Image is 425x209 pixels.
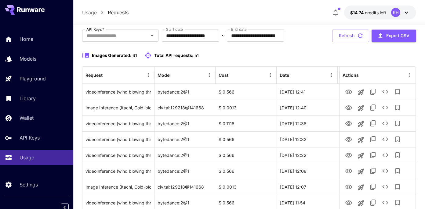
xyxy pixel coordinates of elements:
button: See details [379,117,391,129]
p: Wallet [20,114,34,122]
button: Export CSV [372,30,416,42]
span: 51 [194,53,199,58]
button: See details [379,197,391,209]
span: Images Generated: [92,53,132,58]
button: View Video [343,165,355,177]
button: Sort [229,71,238,79]
div: $14.74304 [350,9,386,16]
button: Copy TaskUUID [367,86,379,98]
div: 02 Sep, 2025 12:41 [277,84,338,100]
button: View Video [343,117,355,129]
div: Date [280,73,289,78]
button: Menu [405,71,414,79]
div: Click to copy prompt [85,147,151,163]
p: Library [20,95,36,102]
button: Copy TaskUUID [367,117,379,129]
button: Sort [171,71,180,79]
div: Cost [219,73,228,78]
span: credits left [365,10,386,15]
p: Settings [20,181,38,188]
button: See details [379,149,391,161]
button: Refresh [332,30,369,42]
a: Requests [108,9,129,16]
button: Add to library [391,165,404,177]
div: 02 Sep, 2025 12:38 [277,115,338,131]
button: Copy TaskUUID [367,133,379,145]
div: Click to copy prompt [85,132,151,147]
div: $ 0.0013 [216,179,277,195]
div: bytedance:2@1 [154,147,216,163]
a: Usage [82,9,97,16]
p: API Keys [20,134,40,141]
div: Click to copy prompt [85,163,151,179]
button: Launch in playground [355,118,367,130]
p: Usage [20,154,34,161]
nav: breadcrumb [82,9,129,16]
button: $14.74304KH [344,5,416,19]
button: Menu [327,71,336,79]
div: KH [391,8,400,17]
div: $ 0.0013 [216,100,277,115]
div: $ 0.566 [216,147,277,163]
label: Start date [166,27,183,32]
button: View Image [343,101,355,114]
button: View Video [343,196,355,209]
div: Model [158,73,171,78]
div: 02 Sep, 2025 12:22 [277,147,338,163]
div: bytedance:2@1 [154,84,216,100]
button: Copy TaskUUID [367,101,379,114]
button: See details [379,181,391,193]
div: 02 Sep, 2025 12:32 [277,131,338,147]
div: Actions [343,73,359,78]
div: $ 0.566 [216,163,277,179]
div: bytedance:2@1 [154,163,216,179]
button: Sort [103,71,112,79]
div: Click to copy prompt [85,100,151,115]
button: Add to library [391,86,404,98]
button: View Video [343,85,355,98]
button: Copy TaskUUID [367,197,379,209]
div: $ 0.566 [216,131,277,147]
button: See details [379,133,391,145]
div: civitai:129218@141668 [154,179,216,195]
button: Launch in playground [355,102,367,114]
div: $ 0.566 [216,84,277,100]
span: 61 [133,53,137,58]
button: See details [379,101,391,114]
button: Add to library [391,149,404,161]
button: Launch in playground [355,165,367,178]
div: Click to copy prompt [85,116,151,131]
div: bytedance:2@1 [154,115,216,131]
button: Open [148,31,156,40]
button: See details [379,86,391,98]
span: Total API requests: [154,53,194,58]
button: Add to library [391,101,404,114]
button: Menu [205,71,214,79]
div: civitai:129218@141668 [154,100,216,115]
button: Copy TaskUUID [367,149,379,161]
div: 02 Sep, 2025 12:08 [277,163,338,179]
button: Copy TaskUUID [367,165,379,177]
button: Launch in playground [355,150,367,162]
div: 02 Sep, 2025 12:07 [277,179,338,195]
div: $ 0.1118 [216,115,277,131]
div: bytedance:2@1 [154,131,216,147]
button: View Video [343,133,355,145]
button: Menu [266,71,275,79]
button: Launch in playground [355,134,367,146]
p: ~ [221,32,225,39]
div: Click to copy prompt [85,84,151,100]
span: $14.74 [350,10,365,15]
div: 02 Sep, 2025 12:40 [277,100,338,115]
button: View Image [343,180,355,193]
button: Add to library [391,133,404,145]
button: Launch in playground [355,181,367,193]
p: Models [20,55,36,62]
button: Menu [144,71,153,79]
label: End date [231,27,246,32]
button: Copy TaskUUID [367,181,379,193]
button: Add to library [391,117,404,129]
label: API Keys [86,27,104,32]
